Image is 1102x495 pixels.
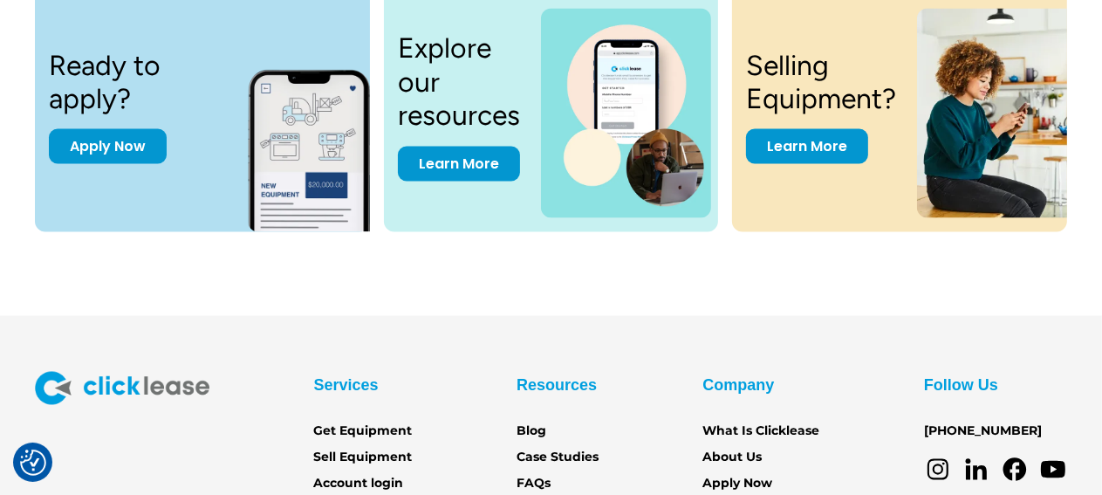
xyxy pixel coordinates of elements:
h3: Explore our resources [398,31,520,132]
a: What Is Clicklease [703,423,820,442]
h3: Selling Equipment? [746,49,896,116]
a: Case Studies [517,449,599,468]
img: New equipment quote on the screen of a smart phone [248,51,401,232]
a: Learn More [398,147,520,182]
img: Revisit consent button [20,450,46,476]
img: Clicklease logo [35,372,209,405]
a: Blog [517,423,546,442]
a: About Us [703,449,763,468]
div: Follow Us [924,372,998,400]
img: a photo of a man on a laptop and a cell phone [541,9,711,218]
div: Resources [517,372,597,400]
a: Account login [314,475,404,494]
a: Learn More [746,129,868,164]
h3: Ready to apply? [49,49,234,116]
div: Company [703,372,775,400]
a: Get Equipment [314,423,413,442]
a: Apply Now [49,129,167,164]
a: Sell Equipment [314,449,413,468]
a: FAQs [517,475,551,494]
button: Consent Preferences [20,450,46,476]
img: a woman sitting on a stool looking at her cell phone [917,9,1086,218]
div: Services [314,372,379,400]
a: Apply Now [703,475,773,494]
